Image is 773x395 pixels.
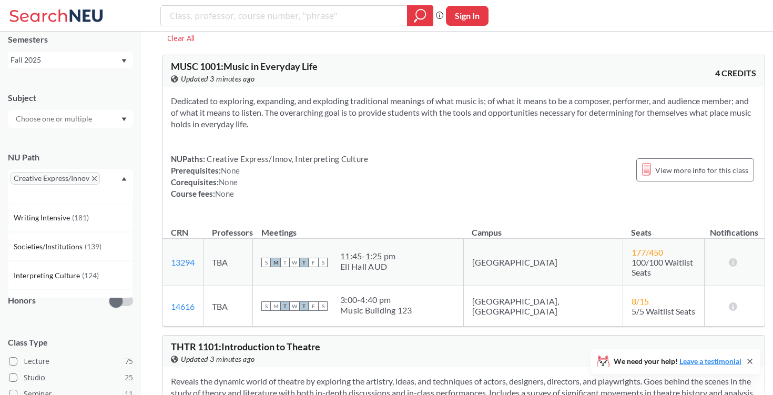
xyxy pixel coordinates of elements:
[204,216,253,239] th: Professors
[261,258,271,267] span: S
[171,257,195,267] a: 13294
[446,6,489,26] button: Sign In
[72,213,89,222] span: ( 181 )
[204,286,253,327] td: TBA
[414,8,426,23] svg: magnifying glass
[299,301,309,311] span: T
[125,372,133,383] span: 25
[632,247,663,257] span: 177 / 450
[8,169,133,203] div: Creative Express/InnovX to remove pillDropdown arrowWriting Intensive(181)Societies/Institutions(...
[309,258,318,267] span: F
[125,356,133,367] span: 75
[290,258,299,267] span: W
[14,241,85,252] span: Societies/Institutions
[253,216,464,239] th: Meetings
[9,371,133,384] label: Studio
[318,301,328,311] span: S
[8,92,133,104] div: Subject
[14,270,82,281] span: Interpreting Culture
[8,34,133,45] div: Semesters
[261,301,271,311] span: S
[181,353,255,365] span: Updated 3 minutes ago
[8,110,133,128] div: Dropdown arrow
[11,172,100,185] span: Creative Express/InnovX to remove pill
[215,189,234,198] span: None
[204,239,253,286] td: TBA
[271,301,280,311] span: M
[632,306,695,316] span: 5/5 Waitlist Seats
[463,239,623,286] td: [GEOGRAPHIC_DATA]
[280,301,290,311] span: T
[704,216,764,239] th: Notifications
[340,305,412,316] div: Music Building 123
[340,261,395,272] div: Ell Hall AUD
[221,166,240,175] span: None
[407,5,433,26] div: magnifying glass
[171,60,318,72] span: MUSC 1001 : Music in Everyday Life
[171,341,320,352] span: THTR 1101 : Introduction to Theatre
[205,154,368,164] span: Creative Express/Innov, Interpreting Culture
[181,73,255,85] span: Updated 3 minutes ago
[171,95,756,130] section: Dedicated to exploring, expanding, and exploding traditional meanings of what music is; of what i...
[9,355,133,368] label: Lecture
[463,286,623,327] td: [GEOGRAPHIC_DATA], [GEOGRAPHIC_DATA]
[82,271,99,280] span: ( 124 )
[171,227,188,238] div: CRN
[8,337,133,348] span: Class Type
[171,301,195,311] a: 14616
[340,295,412,305] div: 3:00 - 4:40 pm
[271,258,280,267] span: M
[8,52,133,68] div: Fall 2025Dropdown arrow
[280,258,290,267] span: T
[92,176,97,181] svg: X to remove pill
[463,216,623,239] th: Campus
[121,59,127,63] svg: Dropdown arrow
[318,258,328,267] span: S
[715,348,756,359] span: 4 CREDITS
[14,212,72,224] span: Writing Intensive
[8,295,36,307] p: Honors
[679,357,741,366] a: Leave a testimonial
[340,251,395,261] div: 11:45 - 1:25 pm
[169,7,400,25] input: Class, professor, course number, "phrase"
[632,257,693,277] span: 100/100 Waitlist Seats
[290,301,299,311] span: W
[171,153,368,199] div: NUPaths: Prerequisites: Corequisites: Course fees:
[715,67,756,79] span: 4 CREDITS
[299,258,309,267] span: T
[623,216,704,239] th: Seats
[8,151,133,163] div: NU Path
[632,296,649,306] span: 8 / 15
[614,358,741,365] span: We need your help!
[309,301,318,311] span: F
[121,177,127,181] svg: Dropdown arrow
[655,164,748,177] span: View more info for this class
[121,117,127,121] svg: Dropdown arrow
[11,113,99,125] input: Choose one or multiple
[11,54,120,66] div: Fall 2025
[219,177,238,187] span: None
[85,242,101,251] span: ( 139 )
[162,31,200,46] div: Clear All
